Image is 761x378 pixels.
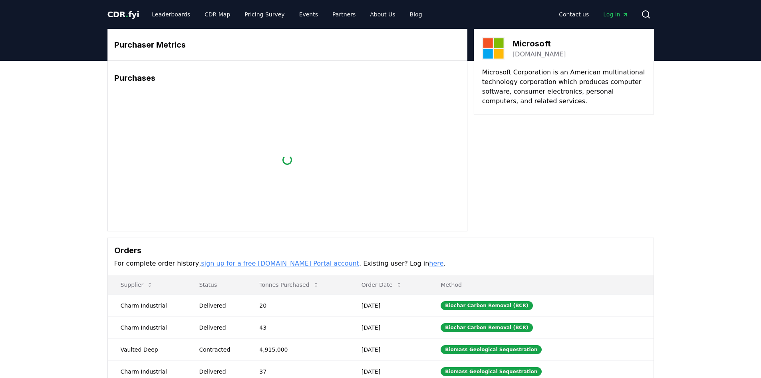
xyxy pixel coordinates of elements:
td: 4,915,000 [246,338,349,360]
nav: Main [145,7,428,22]
div: Delivered [199,368,240,376]
h3: Microsoft [513,38,566,50]
a: [DOMAIN_NAME] [513,50,566,59]
span: . [125,10,128,19]
img: Microsoft-logo [482,37,505,60]
div: Biochar Carbon Removal (BCR) [441,323,533,332]
a: CDR Map [198,7,236,22]
a: Partners [326,7,362,22]
nav: Main [552,7,634,22]
a: Events [293,7,324,22]
button: Supplier [114,277,160,293]
span: Log in [603,10,628,18]
a: Log in [597,7,634,22]
div: Delivered [199,324,240,332]
a: Pricing Survey [238,7,291,22]
a: CDR.fyi [107,9,139,20]
td: Vaulted Deep [108,338,187,360]
div: Biochar Carbon Removal (BCR) [441,301,533,310]
td: Charm Industrial [108,294,187,316]
p: For complete order history, . Existing user? Log in . [114,259,647,268]
a: Leaderboards [145,7,197,22]
div: Delivered [199,302,240,310]
div: Biomass Geological Sequestration [441,345,542,354]
h3: Purchaser Metrics [114,39,461,51]
p: Method [434,281,647,289]
a: Contact us [552,7,595,22]
div: loading [281,153,294,166]
span: CDR fyi [107,10,139,19]
a: sign up for a free [DOMAIN_NAME] Portal account [201,260,359,267]
h3: Purchases [114,72,461,84]
a: here [429,260,443,267]
td: [DATE] [349,338,428,360]
button: Tonnes Purchased [253,277,325,293]
td: [DATE] [349,294,428,316]
div: Contracted [199,346,240,354]
td: [DATE] [349,316,428,338]
div: Biomass Geological Sequestration [441,367,542,376]
h3: Orders [114,244,647,256]
a: Blog [403,7,429,22]
td: 20 [246,294,349,316]
button: Order Date [355,277,409,293]
td: Charm Industrial [108,316,187,338]
a: About Us [364,7,401,22]
td: 43 [246,316,349,338]
p: Status [193,281,240,289]
p: Microsoft Corporation is an American multinational technology corporation which produces computer... [482,68,646,106]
